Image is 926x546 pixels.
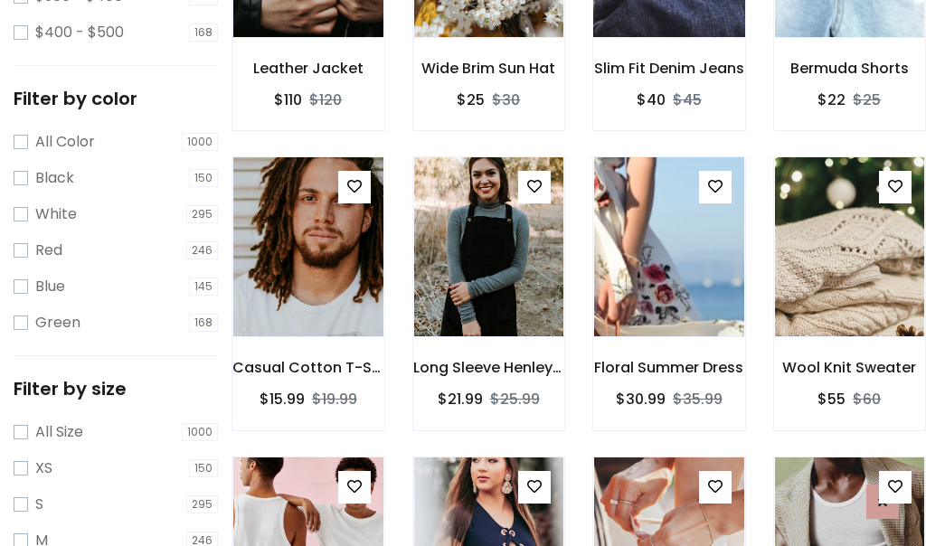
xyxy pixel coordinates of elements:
[35,312,80,334] label: Green
[673,389,723,409] del: $35.99
[616,391,666,408] h6: $30.99
[35,167,74,189] label: Black
[232,60,384,77] h6: Leather Jacket
[457,91,485,108] h6: $25
[189,459,218,477] span: 150
[232,359,384,376] h6: Casual Cotton T-Shirt
[35,203,77,225] label: White
[853,389,881,409] del: $60
[774,60,926,77] h6: Bermuda Shorts
[35,240,62,261] label: Red
[673,89,702,110] del: $45
[35,22,124,43] label: $400 - $500
[35,131,95,153] label: All Color
[14,88,218,109] h5: Filter by color
[593,60,745,77] h6: Slim Fit Denim Jeans
[186,495,218,513] span: 295
[492,89,520,110] del: $30
[35,494,43,515] label: S
[312,389,357,409] del: $19.99
[182,423,218,441] span: 1000
[189,278,218,296] span: 145
[490,389,540,409] del: $25.99
[774,359,926,376] h6: Wool Knit Sweater
[853,89,881,110] del: $25
[186,205,218,223] span: 295
[817,391,846,408] h6: $55
[182,133,218,151] span: 1000
[186,241,218,259] span: 246
[637,91,666,108] h6: $40
[309,89,342,110] del: $120
[35,457,52,479] label: XS
[413,359,565,376] h6: Long Sleeve Henley T-Shirt
[260,391,305,408] h6: $15.99
[35,276,65,297] label: Blue
[14,378,218,400] h5: Filter by size
[35,421,83,443] label: All Size
[413,60,565,77] h6: Wide Brim Sun Hat
[593,359,745,376] h6: Floral Summer Dress
[438,391,483,408] h6: $21.99
[817,91,846,108] h6: $22
[189,314,218,332] span: 168
[189,24,218,42] span: 168
[189,169,218,187] span: 150
[274,91,302,108] h6: $110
